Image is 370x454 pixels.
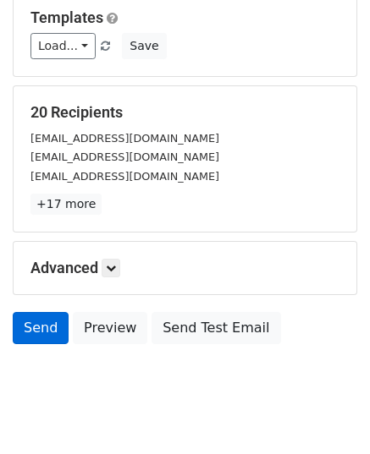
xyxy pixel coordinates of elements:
a: Load... [30,33,96,59]
a: Send Test Email [152,312,280,344]
a: +17 more [30,194,102,215]
a: Templates [30,8,103,26]
small: [EMAIL_ADDRESS][DOMAIN_NAME] [30,132,219,145]
iframe: Chat Widget [285,373,370,454]
small: [EMAIL_ADDRESS][DOMAIN_NAME] [30,150,219,163]
a: Send [13,312,69,344]
small: [EMAIL_ADDRESS][DOMAIN_NAME] [30,170,219,183]
h5: 20 Recipients [30,103,340,122]
button: Save [122,33,166,59]
h5: Advanced [30,259,340,277]
a: Preview [73,312,147,344]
